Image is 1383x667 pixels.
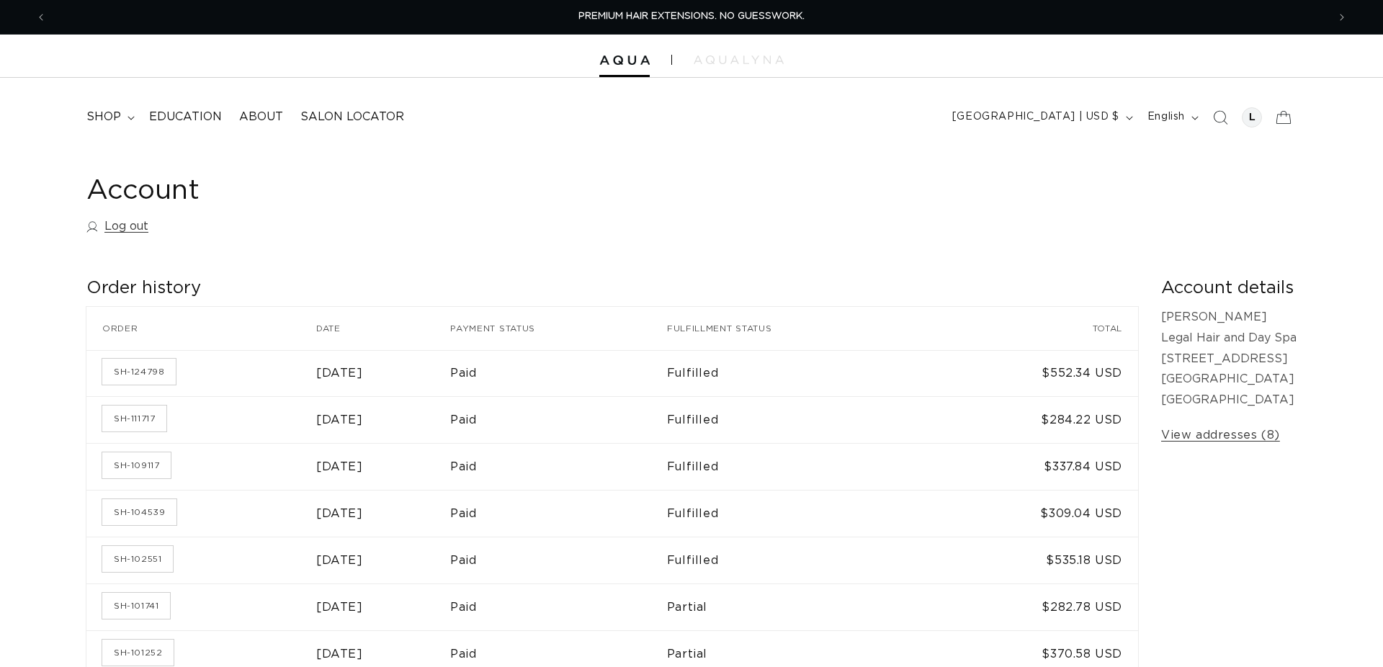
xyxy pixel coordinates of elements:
[1161,307,1297,411] p: [PERSON_NAME] Legal Hair and Day Spa [STREET_ADDRESS] [GEOGRAPHIC_DATA] [GEOGRAPHIC_DATA]
[450,443,667,490] td: Paid
[86,109,121,125] span: shop
[944,104,1139,131] button: [GEOGRAPHIC_DATA] | USD $
[316,601,363,613] time: [DATE]
[667,350,926,397] td: Fulfilled
[599,55,650,66] img: Aqua Hair Extensions
[149,109,222,125] span: Education
[102,593,170,619] a: Order number SH-101741
[316,648,363,660] time: [DATE]
[86,277,1138,300] h2: Order history
[102,640,174,666] a: Order number SH-101252
[102,499,176,525] a: Order number SH-104539
[316,307,450,350] th: Date
[239,109,283,125] span: About
[926,490,1138,537] td: $309.04 USD
[952,109,1119,125] span: [GEOGRAPHIC_DATA] | USD $
[450,490,667,537] td: Paid
[102,406,166,431] a: Order number SH-111717
[86,174,1297,209] h1: Account
[667,443,926,490] td: Fulfilled
[316,367,363,379] time: [DATE]
[1161,425,1280,446] a: View addresses (8)
[450,583,667,630] td: Paid
[230,101,292,133] a: About
[926,537,1138,583] td: $535.18 USD
[926,307,1138,350] th: Total
[667,537,926,583] td: Fulfilled
[1204,102,1236,133] summary: Search
[450,537,667,583] td: Paid
[667,583,926,630] td: Partial
[316,414,363,426] time: [DATE]
[694,55,784,64] img: aqualyna.com
[450,396,667,443] td: Paid
[667,307,926,350] th: Fulfillment status
[316,555,363,566] time: [DATE]
[450,307,667,350] th: Payment status
[450,350,667,397] td: Paid
[926,350,1138,397] td: $552.34 USD
[102,452,171,478] a: Order number SH-109117
[86,216,148,237] a: Log out
[292,101,413,133] a: Salon Locator
[926,583,1138,630] td: $282.78 USD
[1139,104,1204,131] button: English
[316,461,363,473] time: [DATE]
[25,4,57,31] button: Previous announcement
[926,443,1138,490] td: $337.84 USD
[667,490,926,537] td: Fulfilled
[1147,109,1185,125] span: English
[102,359,176,385] a: Order number SH-124798
[578,12,805,21] span: PREMIUM HAIR EXTENSIONS. NO GUESSWORK.
[667,396,926,443] td: Fulfilled
[1161,277,1297,300] h2: Account details
[140,101,230,133] a: Education
[86,307,316,350] th: Order
[300,109,404,125] span: Salon Locator
[1326,4,1358,31] button: Next announcement
[316,508,363,519] time: [DATE]
[926,396,1138,443] td: $284.22 USD
[102,546,173,572] a: Order number SH-102551
[78,101,140,133] summary: shop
